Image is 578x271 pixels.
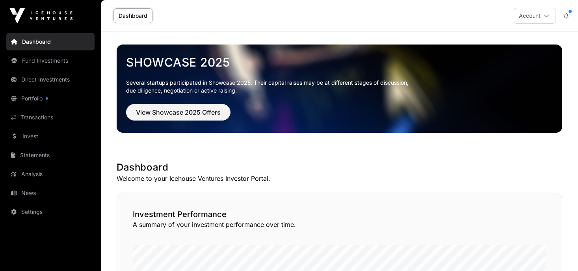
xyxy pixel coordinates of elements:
a: View Showcase 2025 Offers [126,112,230,120]
img: Showcase 2025 [117,45,562,133]
a: Invest [6,128,95,145]
button: Account [514,8,556,24]
button: View Showcase 2025 Offers [126,104,230,121]
a: Transactions [6,109,95,126]
p: Several startups participated in Showcase 2025. Their capital raises may be at different stages o... [126,79,553,95]
h2: Investment Performance [133,209,546,220]
a: Dashboard [113,8,152,23]
a: Showcase 2025 [126,55,553,69]
a: Portfolio [6,90,95,107]
a: Direct Investments [6,71,95,88]
p: Welcome to your Icehouse Ventures Investor Portal. [117,174,562,183]
a: Dashboard [6,33,95,50]
a: Statements [6,147,95,164]
span: View Showcase 2025 Offers [136,108,221,117]
h1: Dashboard [117,161,562,174]
a: Fund Investments [6,52,95,69]
a: Analysis [6,165,95,183]
p: A summary of your investment performance over time. [133,220,546,229]
a: Settings [6,203,95,221]
a: News [6,184,95,202]
img: Icehouse Ventures Logo [9,8,72,24]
